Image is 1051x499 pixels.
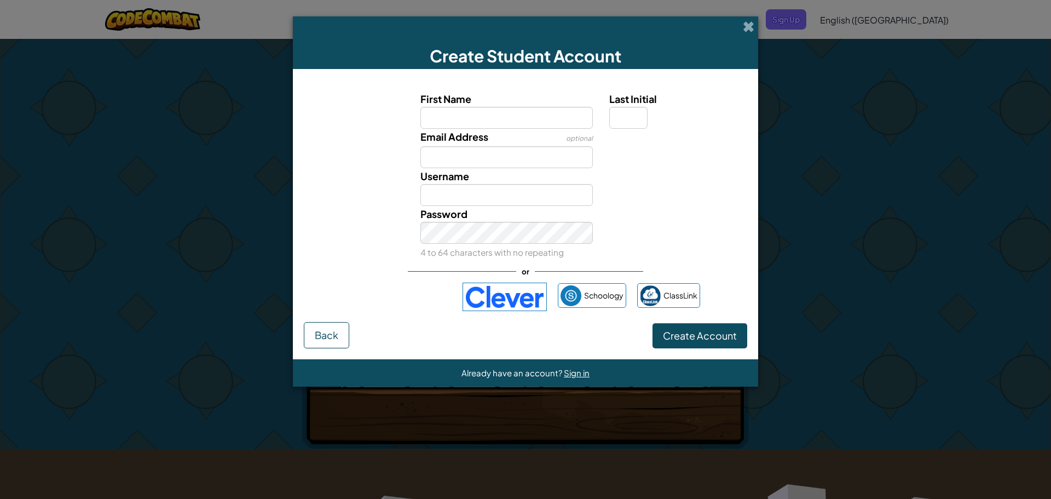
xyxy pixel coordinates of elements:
span: Back [315,329,338,341]
span: or [516,263,535,279]
span: First Name [420,93,471,105]
img: clever-logo-blue.png [463,283,547,311]
img: schoology.png [561,285,581,306]
span: optional [566,134,593,142]
button: Back [304,322,349,348]
span: Email Address [420,130,488,143]
span: Create Account [663,329,737,342]
span: Already have an account? [461,368,564,378]
span: Last Initial [609,93,657,105]
a: Sign in [564,368,590,378]
small: 4 to 64 characters with no repeating [420,247,564,257]
span: Create Student Account [430,45,621,66]
img: classlink-logo-small.png [640,285,661,306]
span: Username [420,170,469,182]
span: Password [420,208,467,220]
span: ClassLink [663,288,697,303]
button: Create Account [652,323,747,348]
iframe: Sign in with Google Button [345,285,457,309]
span: Schoology [584,288,623,303]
